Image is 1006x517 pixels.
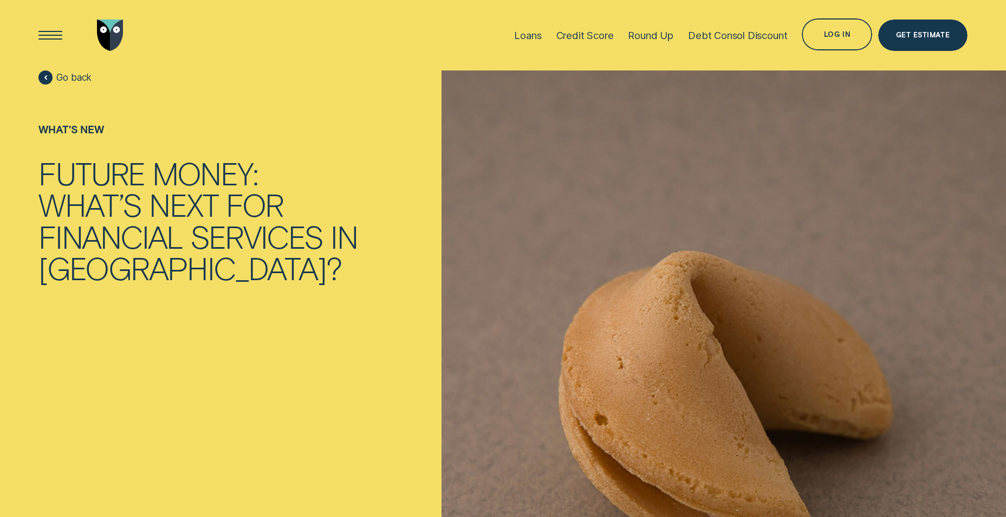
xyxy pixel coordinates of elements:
[38,124,357,136] div: What's new
[38,252,341,284] div: [GEOGRAPHIC_DATA]?
[56,72,92,83] span: Go back
[38,70,92,85] a: Go back
[38,157,357,284] h1: Future Money: what’s next for financial services in Australia?
[802,18,872,50] button: Log in
[628,29,673,41] div: Round Up
[688,29,787,41] div: Debt Consol Discount
[878,20,967,51] a: Get Estimate
[514,29,541,41] div: Loans
[35,20,66,51] button: Open Menu
[97,20,124,51] img: Wisr
[38,157,145,189] div: Future
[149,189,218,221] div: next
[190,221,323,253] div: services
[330,221,358,253] div: in
[38,189,141,221] div: what’s
[152,157,257,189] div: Money:
[556,29,614,41] div: Credit Score
[38,221,183,253] div: financial
[226,189,283,221] div: for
